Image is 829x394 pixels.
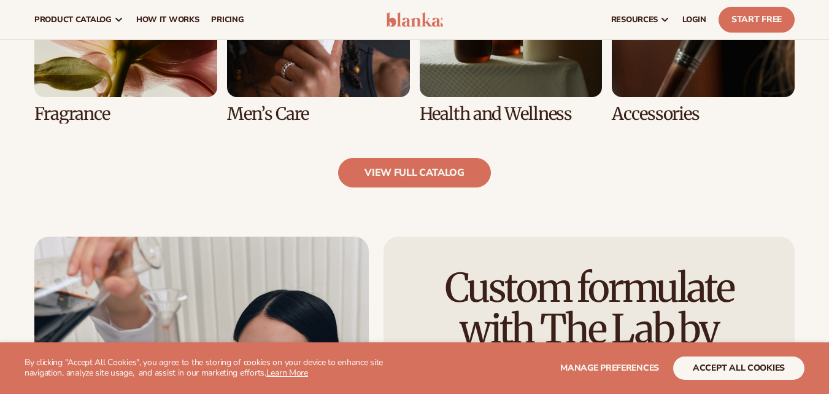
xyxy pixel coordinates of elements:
span: LOGIN [682,15,706,25]
button: Manage preferences [560,357,659,380]
button: accept all cookies [673,357,804,380]
span: Manage preferences [560,362,659,374]
span: pricing [211,15,244,25]
img: logo [386,12,444,27]
a: Learn More [266,367,308,379]
span: resources [611,15,658,25]
span: product catalog [34,15,112,25]
p: By clicking "Accept All Cookies", you agree to the storing of cookies on your device to enhance s... [25,358,409,379]
a: view full catalog [338,158,491,187]
a: Start Free [719,7,795,33]
span: How It Works [136,15,199,25]
h2: Custom formulate with The Lab by [PERSON_NAME] [418,267,760,392]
